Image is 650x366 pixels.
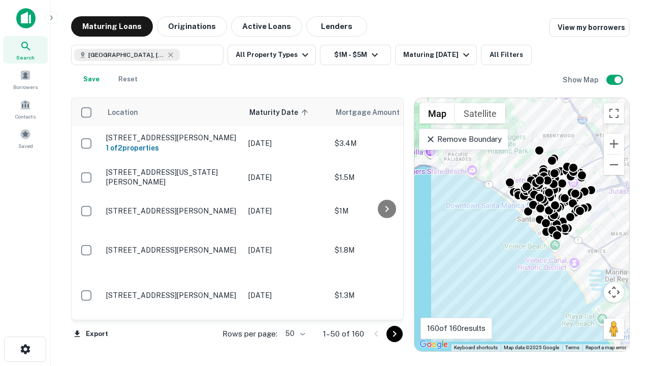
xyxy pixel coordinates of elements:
p: $1.5M [335,172,436,183]
button: Maturing Loans [71,16,153,37]
p: [STREET_ADDRESS][PERSON_NAME] [106,133,238,142]
p: [STREET_ADDRESS][PERSON_NAME] [106,246,238,255]
a: Saved [3,125,48,152]
p: $1.3M [335,290,436,301]
button: Go to next page [386,326,403,342]
button: Zoom in [604,134,624,154]
img: capitalize-icon.png [16,8,36,28]
span: Saved [18,142,33,150]
p: Remove Boundary [426,133,501,145]
a: View my borrowers [549,18,630,37]
p: [DATE] [248,138,324,149]
a: Contacts [3,95,48,123]
iframe: Chat Widget [599,285,650,333]
a: Report a map error [586,345,626,350]
h6: 1 of 2 properties [106,142,238,154]
button: Zoom out [604,155,624,175]
button: Show street map [419,103,455,124]
button: All Filters [481,45,532,65]
span: Search [16,53,35,62]
span: Mortgage Amount [336,106,413,118]
th: Location [101,98,243,127]
a: Open this area in Google Maps (opens a new window) [417,338,450,351]
button: Lenders [306,16,367,37]
p: $3.4M [335,138,436,149]
a: Borrowers [3,66,48,93]
p: [STREET_ADDRESS][PERSON_NAME] [106,291,238,300]
a: Search [3,36,48,64]
button: All Property Types [227,45,316,65]
button: $1M - $5M [320,45,391,65]
button: Active Loans [231,16,302,37]
button: Toggle fullscreen view [604,103,624,124]
button: Keyboard shortcuts [454,344,498,351]
div: Maturing [DATE] [403,49,472,61]
p: Rows per page: [222,328,277,340]
button: Maturing [DATE] [395,45,477,65]
p: $1.8M [335,245,436,256]
th: Maturity Date [243,98,330,127]
p: [STREET_ADDRESS][US_STATE][PERSON_NAME] [106,168,238,186]
span: Contacts [15,112,36,120]
p: [DATE] [248,172,324,183]
span: Location [107,106,138,118]
p: 1–50 of 160 [323,328,364,340]
p: [DATE] [248,245,324,256]
p: [DATE] [248,290,324,301]
button: Reset [112,69,144,89]
h6: Show Map [563,74,600,85]
span: Maturity Date [249,106,311,118]
button: Export [71,326,111,342]
p: [STREET_ADDRESS][PERSON_NAME] [106,206,238,216]
a: Terms (opens in new tab) [565,345,579,350]
button: Map camera controls [604,282,624,302]
p: $1M [335,205,436,217]
button: Show satellite imagery [455,103,505,124]
div: 50 [281,326,307,341]
span: [GEOGRAPHIC_DATA], [GEOGRAPHIC_DATA], [GEOGRAPHIC_DATA] [88,50,165,59]
th: Mortgage Amount [330,98,441,127]
button: Save your search to get updates of matches that match your search criteria. [75,69,108,89]
p: 160 of 160 results [427,322,485,334]
span: Borrowers [13,83,38,91]
div: 0 0 [414,98,629,351]
img: Google [417,338,450,351]
p: [DATE] [248,205,324,217]
button: Originations [157,16,227,37]
span: Map data ©2025 Google [504,345,559,350]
